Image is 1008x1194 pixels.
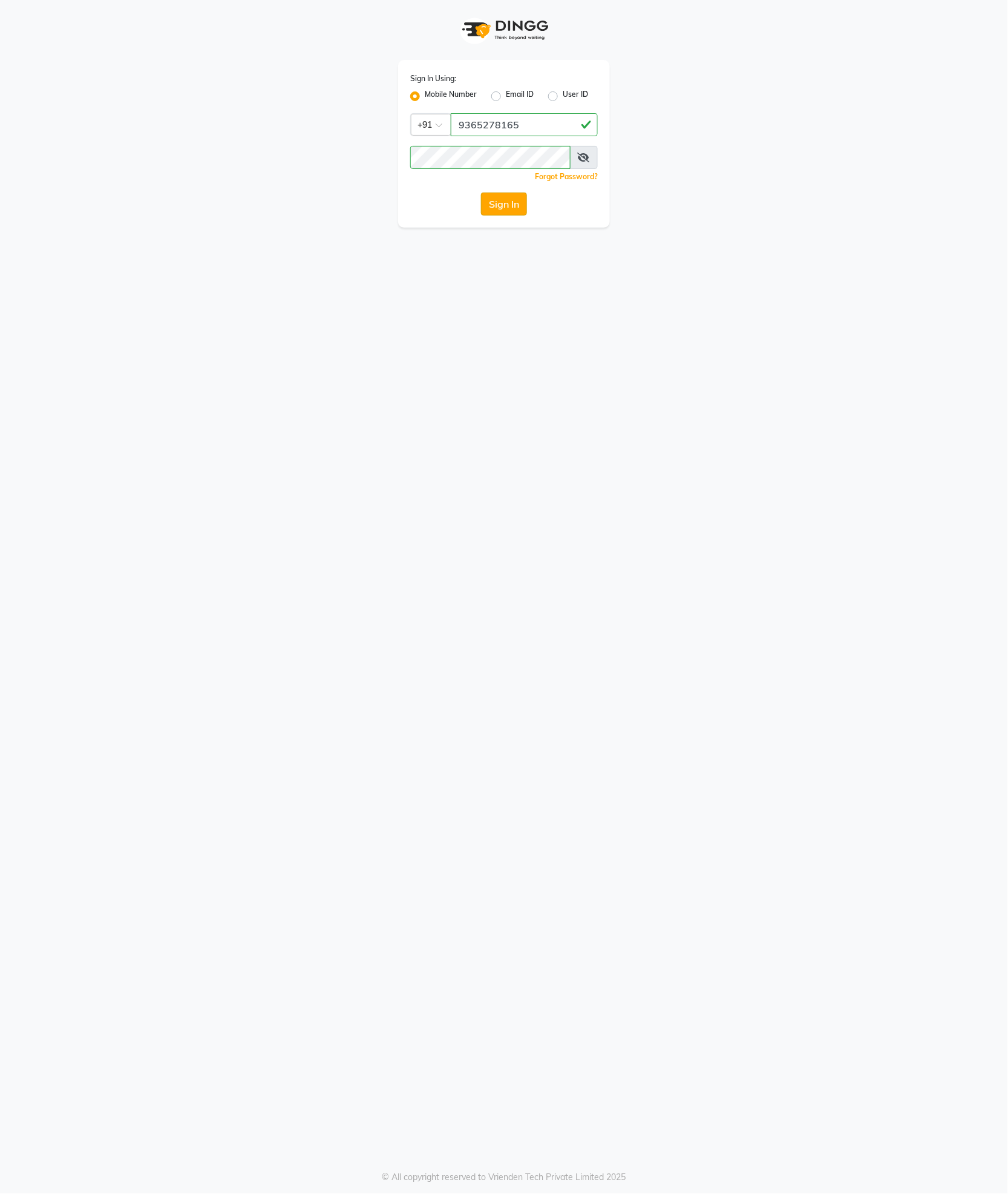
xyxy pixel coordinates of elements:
[506,89,534,104] label: Email ID
[425,89,477,104] label: Mobile Number
[456,12,552,48] img: logo1.svg
[535,172,598,181] a: Forgot Password?
[410,146,571,169] input: Username
[481,193,527,216] button: Sign In
[563,89,588,104] label: User ID
[451,113,598,136] input: Username
[410,73,456,84] label: Sign In Using:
